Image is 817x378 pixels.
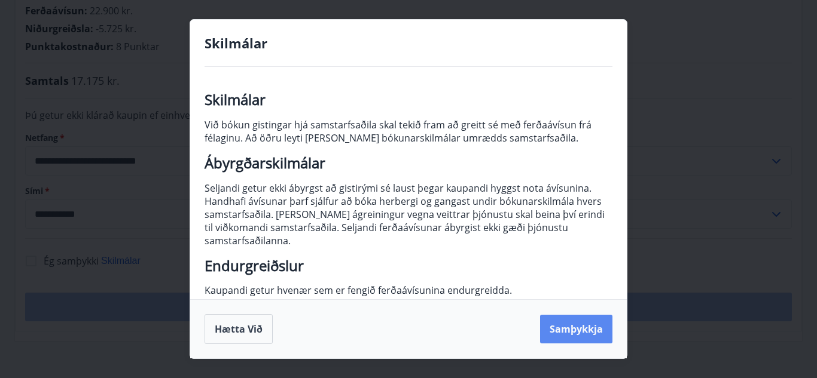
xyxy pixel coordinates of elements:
[205,284,612,297] p: Kaupandi getur hvenær sem er fengið ferðaávísunina endurgreidda.
[205,93,612,106] h2: Skilmálar
[205,297,612,323] p: [PERSON_NAME] getur einnig fengið endurgreiðslu eftirstöðva, ef ávísun hefur verið notuð að hluta.
[205,259,612,272] h2: Endurgreiðslur
[205,156,612,170] h2: Ábyrgðarskilmálar
[205,182,612,247] p: Seljandi getur ekki ábyrgst að gistirými sé laust þegar kaupandi hyggst nota ávísunina. Handhafi ...
[205,34,612,52] h4: Skilmálar
[205,118,612,145] p: Við bókun gistingar hjá samstarfsaðila skal tekið fram að greitt sé með ferðaávísun frá félaginu....
[205,314,273,344] button: Hætta við
[540,315,612,343] button: Samþykkja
